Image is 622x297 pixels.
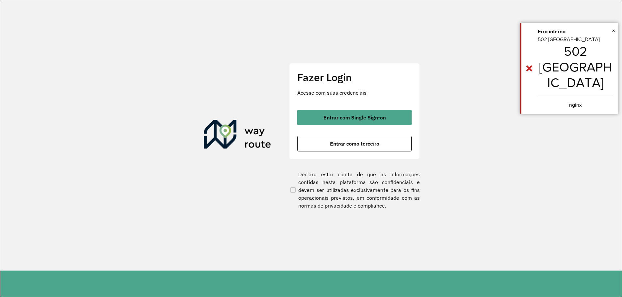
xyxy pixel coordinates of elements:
span: Entrar como terceiro [330,141,379,146]
h2: Fazer Login [297,71,412,84]
p: Acesse com suas credenciais [297,89,412,97]
img: Roteirizador AmbevTech [204,120,271,151]
button: button [297,136,412,151]
label: Declaro estar ciente de que as informações contidas nesta plataforma são confidenciais e devem se... [289,170,420,210]
span: Entrar com Single Sign-on [323,115,386,120]
span: × [612,26,615,36]
div: Erro interno [538,28,613,36]
center: nginx [538,101,613,109]
button: button [297,110,412,125]
div: 502 [GEOGRAPHIC_DATA] [538,36,613,109]
h1: 502 [GEOGRAPHIC_DATA] [538,43,613,90]
button: Close [612,26,615,36]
